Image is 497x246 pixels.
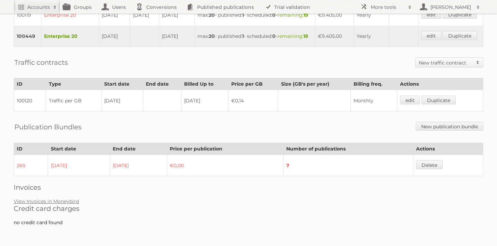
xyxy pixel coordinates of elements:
[415,58,483,67] a: New traffic contract
[167,143,284,155] th: Price per publication
[413,143,483,155] th: Actions
[443,10,477,19] a: Duplicate
[159,26,195,47] td: [DATE]
[272,33,276,39] strong: 0
[315,4,354,26] td: €9.405,00
[14,198,79,204] a: View Invoices in Moneybird
[101,90,143,112] td: [DATE]
[209,12,215,18] strong: 20
[419,59,473,66] h2: New traffic contract
[400,96,420,104] a: edit
[473,58,483,67] span: Toggle
[397,78,483,90] th: Actions
[14,78,46,90] th: ID
[46,90,101,112] td: Traffic per GB
[443,31,477,40] a: Duplicate
[315,26,354,47] td: €9.405,00
[130,4,159,26] td: [DATE]
[195,26,315,47] td: max: - published: - scheduled: -
[159,4,195,26] td: [DATE]
[416,160,443,169] a: Delete
[99,26,130,47] td: [DATE]
[209,33,215,39] strong: 20
[14,122,82,132] h2: Publication Bundles
[242,12,244,18] strong: 1
[277,33,308,39] span: remaining:
[242,33,244,39] strong: 1
[14,155,48,176] td: 265
[48,143,110,155] th: Start date
[14,90,46,112] td: 100120
[41,26,99,47] td: Enterprise 20
[286,162,289,169] strong: 7
[350,90,397,112] td: Monthly
[27,4,50,11] h2: Accounts
[283,143,413,155] th: Number of publications
[278,78,351,90] th: Size (GB's per year)
[101,78,143,90] th: Start date
[303,12,308,18] strong: 19
[429,4,473,11] h2: [PERSON_NAME]
[46,78,101,90] th: Type
[354,4,389,26] td: Yearly
[143,78,181,90] th: End date
[303,33,308,39] strong: 19
[195,4,315,26] td: max: - published: - scheduled: -
[110,155,167,176] td: [DATE]
[181,78,229,90] th: Billed Up to
[110,143,167,155] th: End date
[14,57,68,68] h2: Traffic contracts
[181,90,229,112] td: [DATE]
[277,12,308,18] span: remaining:
[99,4,130,26] td: [DATE]
[354,26,389,47] td: Yearly
[422,96,456,104] a: Duplicate
[421,31,441,40] a: edit
[167,155,284,176] td: €0,00
[371,4,405,11] h2: More tools
[14,4,41,26] td: 100119
[48,155,110,176] td: [DATE]
[229,90,278,112] td: €0,14
[421,10,441,19] a: edit
[416,122,483,131] a: New publication bundle
[350,78,397,90] th: Billing freq.
[272,12,276,18] strong: 0
[14,143,48,155] th: ID
[14,26,41,47] td: 100449
[14,204,483,213] h2: Credit card charges
[14,183,483,191] h2: Invoices
[41,4,99,26] td: Enterprise 20
[229,78,278,90] th: Price per GB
